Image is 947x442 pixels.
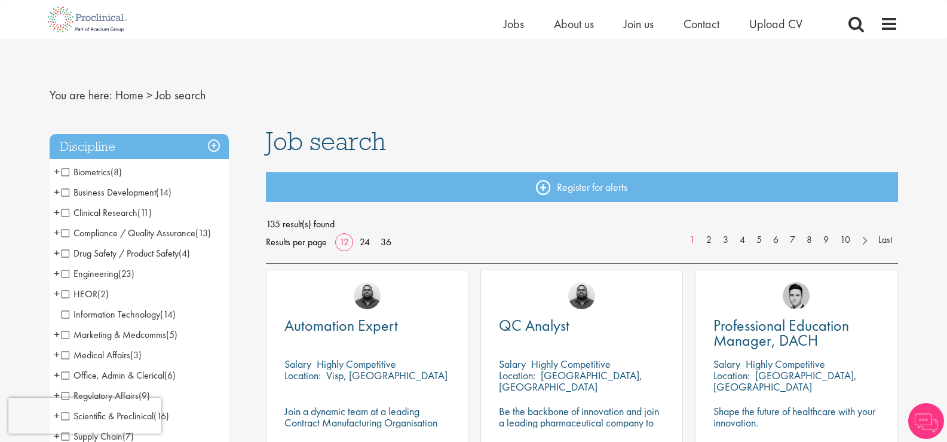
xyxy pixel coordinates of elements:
img: Ashley Bennett [568,282,595,309]
p: [GEOGRAPHIC_DATA], [GEOGRAPHIC_DATA] [499,368,642,394]
span: (23) [118,267,134,280]
a: Contact [684,16,719,32]
span: Automation Expert [284,315,398,336]
span: Engineering [62,267,118,280]
span: (3) [130,349,142,361]
span: QC Analyst [499,315,569,336]
span: Location: [284,368,321,382]
span: You are here: [50,87,112,103]
span: (8) [111,166,122,178]
span: + [54,264,60,282]
img: Connor Lynes [783,282,810,309]
a: 5 [750,233,768,247]
span: Salary [499,357,526,371]
span: Results per page [266,233,327,251]
span: (14) [160,308,176,321]
span: HEOR [62,288,97,300]
a: Professional Education Manager, DACH [713,318,879,348]
a: 12 [335,236,353,248]
a: Jobs [504,16,524,32]
span: Salary [284,357,311,371]
p: Shape the future of healthcare with your innovation. [713,406,879,428]
span: Drug Safety / Product Safety [62,247,190,260]
span: (2) [97,288,109,300]
a: Automation Expert [284,318,450,333]
h3: Discipline [50,134,229,160]
a: Register for alerts [266,172,898,202]
span: Regulatory Affairs [62,389,139,402]
span: + [54,325,60,343]
a: 1 [684,233,701,247]
a: 9 [817,233,835,247]
a: 24 [355,236,374,248]
span: (9) [139,389,150,402]
span: HEOR [62,288,109,300]
span: > [146,87,152,103]
span: Job search [266,125,386,157]
span: Location: [499,368,535,382]
span: (14) [156,186,171,199]
span: 135 result(s) found [266,215,898,233]
span: (13) [195,227,211,239]
span: Marketing & Medcomms [62,328,177,341]
p: [GEOGRAPHIC_DATA], [GEOGRAPHIC_DATA] [713,368,857,394]
a: 6 [767,233,784,247]
span: Information Technology [62,308,176,321]
a: 2 [700,233,718,247]
a: 8 [801,233,818,247]
a: 7 [784,233,801,247]
span: + [54,203,60,221]
a: Join us [624,16,654,32]
span: Compliance / Quality Assurance [62,227,211,239]
a: 4 [734,233,751,247]
span: Clinical Research [62,206,152,219]
img: Ashley Bennett [354,282,381,309]
span: Medical Affairs [62,349,130,361]
span: Regulatory Affairs [62,389,150,402]
span: Clinical Research [62,206,137,219]
span: Office, Admin & Clerical [62,369,164,382]
span: Medical Affairs [62,349,142,361]
a: breadcrumb link [115,87,143,103]
span: + [54,224,60,242]
span: Information Technology [62,308,160,321]
span: + [54,386,60,404]
p: Highly Competitive [746,357,825,371]
span: Engineering [62,267,134,280]
span: + [54,183,60,201]
iframe: reCAPTCHA [8,398,161,434]
p: Visp, [GEOGRAPHIC_DATA] [326,368,448,382]
span: Job search [155,87,206,103]
span: Marketing & Medcomms [62,328,166,341]
p: Highly Competitive [531,357,611,371]
a: 36 [376,236,396,248]
p: Highly Competitive [317,357,396,371]
span: Biometrics [62,166,122,178]
span: Office, Admin & Clerical [62,369,176,382]
span: + [54,366,60,384]
span: Business Development [62,186,171,199]
a: 3 [717,233,734,247]
span: Business Development [62,186,156,199]
span: + [54,346,60,364]
span: Salary [713,357,740,371]
span: Compliance / Quality Assurance [62,227,195,239]
span: (4) [179,247,190,260]
a: About us [554,16,594,32]
a: QC Analyst [499,318,664,333]
a: 10 [834,233,856,247]
a: Upload CV [749,16,802,32]
span: + [54,285,60,303]
span: Location: [713,368,750,382]
span: Biometrics [62,166,111,178]
span: Drug Safety / Product Safety [62,247,179,260]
